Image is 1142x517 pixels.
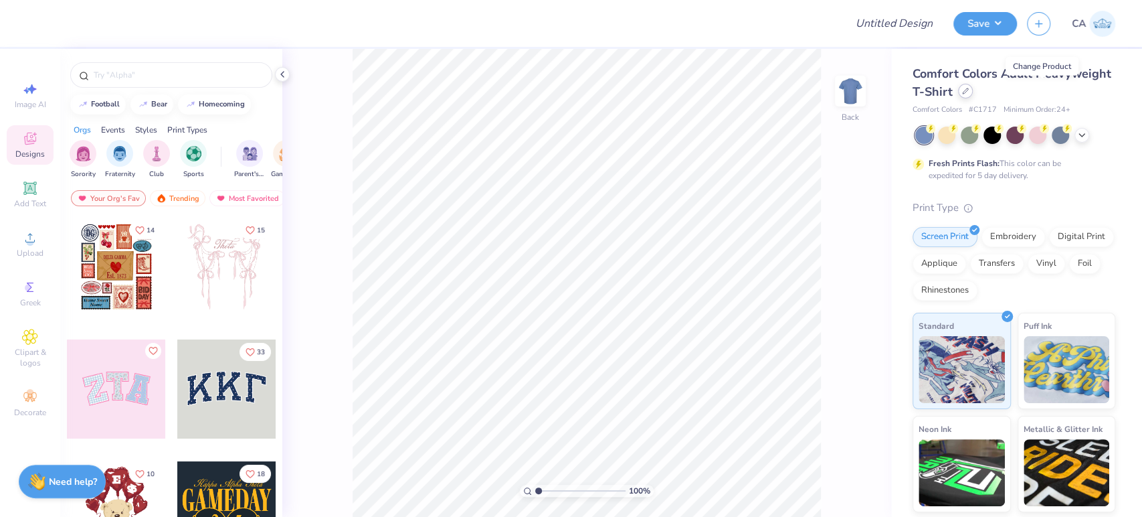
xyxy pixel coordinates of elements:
[145,343,161,359] button: Like
[130,94,173,115] button: bear
[186,146,201,161] img: Sports Image
[215,194,226,203] img: most_fav.gif
[138,100,149,108] img: trend_line.gif
[929,157,1093,181] div: This color can be expedited for 5 day delivery.
[240,221,271,239] button: Like
[105,140,135,179] button: filter button
[91,100,120,108] div: football
[70,140,96,179] div: filter for Sorority
[837,78,864,104] img: Back
[143,140,170,179] div: filter for Club
[150,190,205,206] div: Trending
[981,227,1045,247] div: Embroidery
[629,485,650,497] span: 100 %
[1028,254,1065,274] div: Vinyl
[74,124,91,136] div: Orgs
[953,12,1017,35] button: Save
[14,407,46,418] span: Decorate
[101,124,125,136] div: Events
[209,190,285,206] div: Most Favorited
[183,169,204,179] span: Sports
[71,190,146,206] div: Your Org's Fav
[70,94,126,115] button: football
[1072,16,1086,31] span: CA
[49,475,97,488] strong: Need help?
[1089,11,1115,37] img: Chollene Anne Aranda
[234,140,265,179] button: filter button
[70,140,96,179] button: filter button
[929,158,1000,169] strong: Fresh Prints Flash:
[240,465,271,483] button: Like
[143,140,170,179] button: filter button
[149,146,164,161] img: Club Image
[271,140,302,179] button: filter button
[271,169,302,179] span: Game Day
[1006,57,1078,76] div: Change Product
[129,465,161,483] button: Like
[167,124,207,136] div: Print Types
[234,140,265,179] div: filter for Parent's Weekend
[199,100,245,108] div: homecoming
[14,198,46,209] span: Add Text
[1049,227,1114,247] div: Digital Print
[1024,336,1110,403] img: Puff Ink
[76,146,91,161] img: Sorority Image
[913,254,966,274] div: Applique
[845,10,943,37] input: Untitled Design
[180,140,207,179] button: filter button
[147,227,155,234] span: 14
[92,68,264,82] input: Try "Alpha"
[279,146,294,161] img: Game Day Image
[257,227,265,234] span: 15
[15,149,45,159] span: Designs
[919,439,1005,506] img: Neon Ink
[7,347,54,368] span: Clipart & logos
[257,471,265,477] span: 18
[242,146,258,161] img: Parent's Weekend Image
[1069,254,1101,274] div: Foil
[913,66,1111,100] span: Comfort Colors Adult Heavyweight T-Shirt
[913,104,962,116] span: Comfort Colors
[180,140,207,179] div: filter for Sports
[842,111,859,123] div: Back
[1004,104,1070,116] span: Minimum Order: 24 +
[185,100,196,108] img: trend_line.gif
[234,169,265,179] span: Parent's Weekend
[105,140,135,179] div: filter for Fraternity
[129,221,161,239] button: Like
[17,248,43,258] span: Upload
[135,124,157,136] div: Styles
[149,169,164,179] span: Club
[913,200,1115,216] div: Print Type
[271,140,302,179] div: filter for Game Day
[78,100,88,108] img: trend_line.gif
[913,281,977,301] div: Rhinestones
[913,227,977,247] div: Screen Print
[1024,422,1103,436] span: Metallic & Glitter Ink
[147,471,155,477] span: 10
[919,422,951,436] span: Neon Ink
[1024,319,1052,333] span: Puff Ink
[969,104,997,116] span: # C1717
[240,343,271,361] button: Like
[20,297,41,308] span: Greek
[919,319,954,333] span: Standard
[77,194,88,203] img: most_fav.gif
[112,146,127,161] img: Fraternity Image
[105,169,135,179] span: Fraternity
[257,349,265,356] span: 33
[1072,11,1115,37] a: CA
[919,336,1005,403] img: Standard
[15,99,46,110] span: Image AI
[71,169,96,179] span: Sorority
[970,254,1024,274] div: Transfers
[156,194,167,203] img: trending.gif
[151,100,167,108] div: bear
[178,94,251,115] button: homecoming
[1024,439,1110,506] img: Metallic & Glitter Ink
